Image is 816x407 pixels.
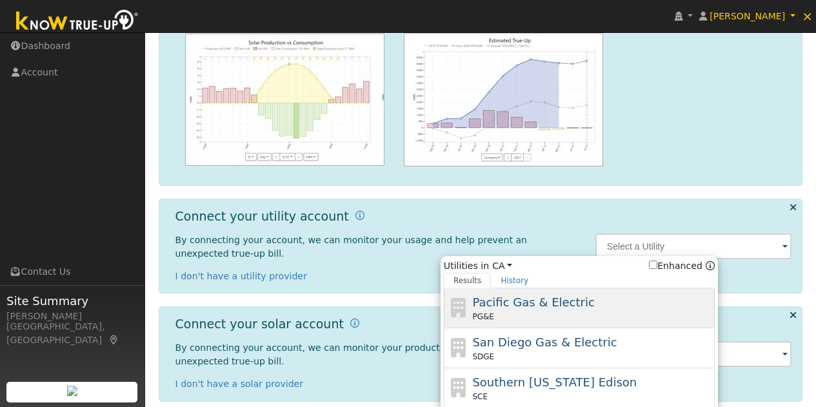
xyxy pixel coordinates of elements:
[472,295,594,309] span: Pacific Gas & Electric
[710,11,785,21] span: [PERSON_NAME]
[472,351,494,362] span: SDGE
[472,391,488,402] span: SCE
[491,273,538,288] a: History
[175,209,349,224] h1: Connect your utility account
[472,335,617,349] span: San Diego Gas & Electric
[649,259,715,273] span: Show enhanced providers
[6,320,138,347] div: [GEOGRAPHIC_DATA], [GEOGRAPHIC_DATA]
[10,7,145,36] img: Know True-Up
[595,233,792,259] input: Select a Utility
[6,310,138,323] div: [PERSON_NAME]
[472,375,637,389] span: Southern [US_STATE] Edison
[492,259,512,273] a: CA
[175,342,549,366] span: By connecting your account, we can monitor your production and help prevent an unexpected true-up...
[175,271,307,281] a: I don't have a utility provider
[108,335,120,345] a: Map
[706,261,715,271] a: Enhanced Providers
[67,386,77,396] img: retrieve
[175,379,304,389] a: I don't have a solar provider
[175,235,527,259] span: By connecting your account, we can monitor your usage and help prevent an unexpected true-up bill.
[6,292,138,310] span: Site Summary
[802,8,813,24] span: ×
[649,259,702,273] label: Enhanced
[175,317,344,332] h1: Connect your solar account
[649,261,657,269] input: Enhanced
[472,311,493,323] span: PG&E
[444,273,492,288] a: Results
[444,259,715,273] span: Utilities in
